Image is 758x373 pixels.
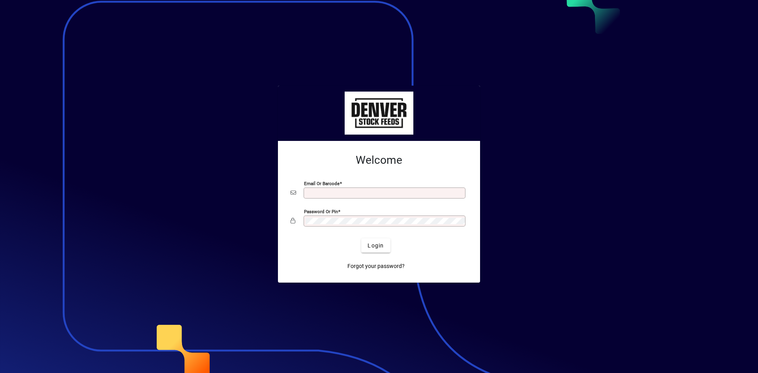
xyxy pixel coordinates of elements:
[291,154,467,167] h2: Welcome
[304,209,338,214] mat-label: Password or Pin
[304,181,340,186] mat-label: Email or Barcode
[347,262,405,270] span: Forgot your password?
[368,242,384,250] span: Login
[344,259,408,273] a: Forgot your password?
[361,238,390,253] button: Login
